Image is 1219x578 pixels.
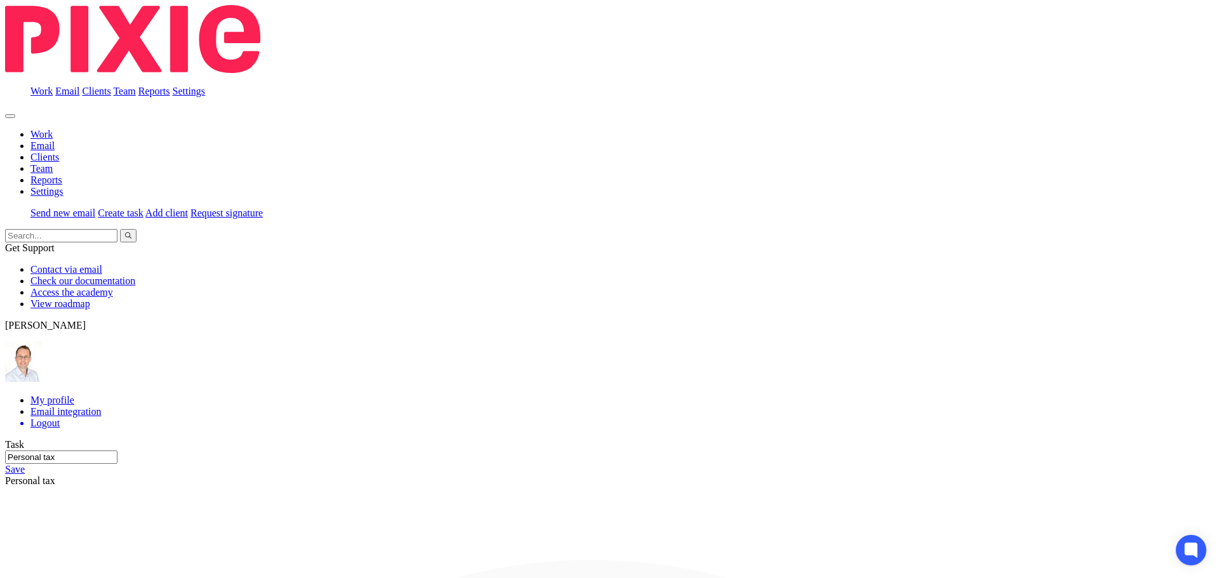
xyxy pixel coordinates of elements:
[82,86,110,96] a: Clients
[30,140,55,151] a: Email
[120,229,137,242] button: Search
[5,320,1214,331] p: [PERSON_NAME]
[30,264,102,275] a: Contact via email
[113,86,135,96] a: Team
[30,298,90,309] a: View roadmap
[145,207,188,218] a: Add client
[5,464,25,475] a: Save
[30,207,95,218] a: Send new email
[5,439,24,450] label: Task
[5,475,1214,487] div: Personal tax
[98,207,143,218] a: Create task
[30,406,102,417] a: Email integration
[30,186,63,197] a: Settings
[30,287,113,298] a: Access the academy
[5,341,42,382] img: accounting-firm-kent-will-wood-e1602855177279.jpg
[190,207,263,218] a: Request signature
[5,242,55,253] span: Get Support
[30,275,135,286] a: Check our documentation
[173,86,206,96] a: Settings
[30,395,74,405] a: My profile
[30,417,60,428] span: Logout
[30,86,53,96] a: Work
[138,86,170,96] a: Reports
[30,163,53,174] a: Team
[30,174,62,185] a: Reports
[30,129,53,140] a: Work
[5,450,1214,487] div: Personal tax
[30,152,59,162] a: Clients
[30,417,1214,429] a: Logout
[55,86,79,96] a: Email
[5,229,117,242] input: Search
[5,5,260,73] img: Pixie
